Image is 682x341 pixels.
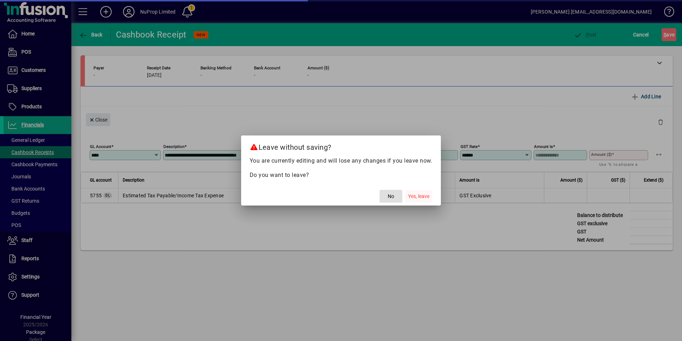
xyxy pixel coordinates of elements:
h2: Leave without saving? [241,135,441,156]
span: Yes, leave [408,193,429,200]
p: Do you want to leave? [250,171,433,179]
span: No [388,193,394,200]
button: Yes, leave [405,190,432,203]
p: You are currently editing and will lose any changes if you leave now. [250,157,433,165]
button: No [380,190,402,203]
